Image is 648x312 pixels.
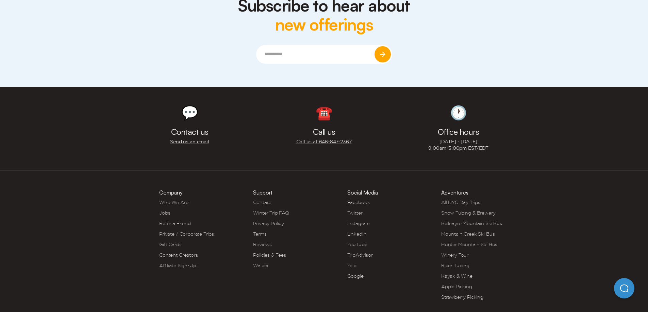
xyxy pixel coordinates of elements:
[441,190,468,195] h3: Adventures
[441,242,497,247] a: Hunter Mountain Ski Bus
[316,106,333,120] div: ☎️
[441,252,468,258] a: Winery Tour
[441,263,469,268] a: River Tubing
[441,231,495,237] a: Mountain Creek Ski Bus
[614,278,634,298] iframe: Help Scout Beacon - Open
[159,210,170,216] a: Jobs
[253,210,289,216] a: Winter Trip FAQ
[159,252,198,258] a: Content Creators
[347,200,370,205] a: Facebook
[159,221,191,226] a: Refer a Friend
[253,242,272,247] a: Reviews
[441,273,472,279] a: Kayak & Wine
[347,242,367,247] a: YouTube
[253,221,284,226] a: Privacy Policy
[375,46,391,62] input: Submit
[428,139,488,151] p: [DATE] - [DATE] 9:00am-5:00pm EST/EDT
[275,14,373,35] span: new offerings
[296,139,351,145] a: Call us at 646‍-847‍-2367
[347,273,364,279] a: Google
[438,128,479,136] h3: Office hours
[159,231,214,237] a: Private / Corporate Trips
[313,128,335,136] h3: Call us
[170,139,209,145] a: Send us an email
[253,231,266,237] a: Terms
[347,231,367,237] a: LinkedIn
[441,294,483,300] a: Strawberry Picking
[347,190,378,195] h3: Social Media
[159,190,183,195] h3: Company
[441,221,502,226] a: Belleayre Mountain Ski Bus
[347,210,363,216] a: Twitter
[253,252,286,258] a: Policies & Fees
[253,263,268,268] a: Waiver
[347,263,356,268] a: Yelp
[159,242,181,247] a: Gift Cards
[441,210,496,216] a: Snow Tubing & Brewery
[181,106,198,120] div: 💬
[159,200,188,205] a: Who We Are
[159,263,196,268] a: Affiliate Sign-Up
[347,252,373,258] a: TripAdvisor
[441,200,480,205] a: All NYC Day Trips
[253,190,272,195] h3: Support
[253,200,271,205] a: Contact
[347,221,370,226] a: Instagram
[171,128,209,136] h3: Contact us
[450,106,467,120] div: 🕐
[441,284,472,289] a: Apple Picking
